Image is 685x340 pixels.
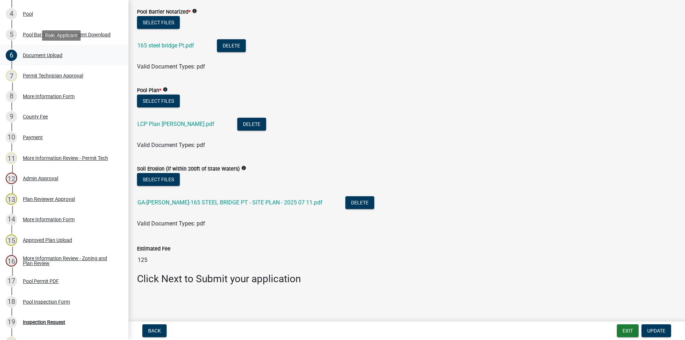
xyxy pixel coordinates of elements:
[23,176,58,181] div: Admin Approval
[148,328,161,334] span: Back
[23,73,83,78] div: Permit Technician Approval
[137,42,194,49] a: 165 steel bridge Pt.pdf
[6,234,17,246] div: 15
[192,9,197,14] i: info
[6,8,17,20] div: 4
[241,166,246,171] i: info
[137,247,171,252] label: Estimated Fee
[345,196,374,209] button: Delete
[42,30,81,41] div: Role: Applicant
[23,156,108,161] div: More Information Review - Permit Tech
[6,29,17,40] div: 5
[23,256,117,266] div: More Information Review - Zoning and Plan Review
[6,50,17,61] div: 6
[137,63,205,70] span: Valid Document Types: pdf
[163,87,168,92] i: info
[345,200,374,207] wm-modal-confirm: Delete Document
[641,324,671,337] button: Update
[6,152,17,164] div: 11
[23,53,62,58] div: Document Upload
[137,121,214,127] a: LCP Plan [PERSON_NAME].pdf
[137,199,323,206] a: GA-[PERSON_NAME]-165 STEEL BRIDGE PT - SITE PLAN - 2025 07 11.pdf
[6,214,17,225] div: 14
[617,324,639,337] button: Exit
[6,316,17,328] div: 19
[6,296,17,308] div: 18
[23,299,70,304] div: Pool Inspection Form
[237,118,266,131] button: Delete
[23,11,33,16] div: Pool
[23,279,59,284] div: Pool Permit PDF
[23,32,111,37] div: Pool Barrier Fence Document Download
[23,320,65,325] div: Inspection Request
[23,135,43,140] div: Payment
[237,121,266,128] wm-modal-confirm: Delete Document
[137,173,180,186] button: Select files
[6,275,17,287] div: 17
[6,70,17,81] div: 7
[6,132,17,143] div: 10
[137,95,180,107] button: Select files
[217,43,246,50] wm-modal-confirm: Delete Document
[6,193,17,205] div: 13
[23,94,75,99] div: More Information Form
[137,220,205,227] span: Valid Document Types: pdf
[142,324,167,337] button: Back
[6,173,17,184] div: 12
[217,39,246,52] button: Delete
[23,238,72,243] div: Approved Plan Upload
[6,111,17,122] div: 9
[6,91,17,102] div: 8
[23,114,48,119] div: County Fee
[23,197,75,202] div: Plan Reviewer Approval
[137,10,191,15] label: Pool Barrier Notarized
[6,255,17,267] div: 16
[137,88,161,93] label: Pool Plan
[137,142,205,148] span: Valid Document Types: pdf
[647,328,665,334] span: Update
[137,16,180,29] button: Select files
[23,217,75,222] div: More Information Form
[137,273,676,285] h3: Click Next to Submit your application
[137,167,240,172] label: Soil Erosion (if within 200ft of State Waters)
